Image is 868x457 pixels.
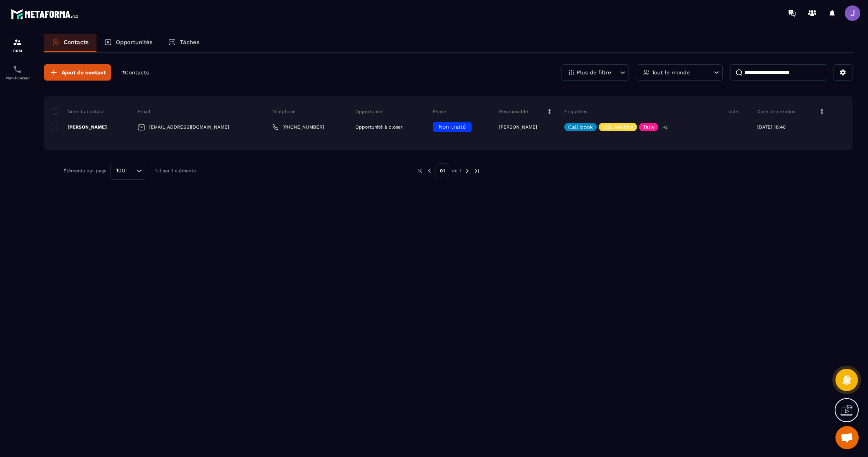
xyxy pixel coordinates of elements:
[452,168,461,174] p: de 1
[52,108,104,115] p: Nom du contact
[128,167,134,175] input: Search for option
[122,69,149,76] p: 1
[44,34,96,52] a: Contacts
[52,124,107,130] p: [PERSON_NAME]
[464,167,471,174] img: next
[116,39,153,46] p: Opportunités
[474,167,480,174] img: next
[2,49,33,53] p: CRM
[499,124,537,130] p: [PERSON_NAME]
[499,108,528,115] p: Responsable
[355,108,383,115] p: Opportunité
[64,39,89,46] p: Contacts
[835,426,859,449] div: Ouvrir le chat
[652,70,690,75] p: Tout le monde
[757,124,785,130] p: [DATE] 18:46
[272,108,296,115] p: Téléphone
[96,34,160,52] a: Opportunités
[155,168,196,174] p: 1-1 sur 1 éléments
[416,167,423,174] img: prev
[727,108,738,115] p: Liste
[11,7,81,21] img: logo
[2,32,33,59] a: formationformationCRM
[643,124,654,130] p: Tally
[64,168,107,174] p: Éléments par page
[13,65,22,74] img: scheduler
[2,59,33,86] a: schedulerschedulerPlanificateur
[426,167,433,174] img: prev
[439,124,466,130] span: Non traité
[114,167,128,175] span: 100
[160,34,207,52] a: Tâches
[355,124,403,130] p: Opportunité à closer
[436,163,449,178] p: 01
[138,108,150,115] p: Email
[180,39,200,46] p: Tâches
[603,124,633,130] p: VSL Mailing
[433,108,446,115] p: Phase
[660,123,670,131] p: +2
[272,124,324,130] a: [PHONE_NUMBER]
[110,162,145,180] div: Search for option
[757,108,796,115] p: Date de création
[577,70,611,75] p: Plus de filtre
[44,64,111,81] button: Ajout de contact
[2,76,33,80] p: Planificateur
[62,69,106,76] span: Ajout de contact
[568,124,593,130] p: Call book
[564,108,587,115] p: Étiquettes
[125,69,149,76] span: Contacts
[13,38,22,47] img: formation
